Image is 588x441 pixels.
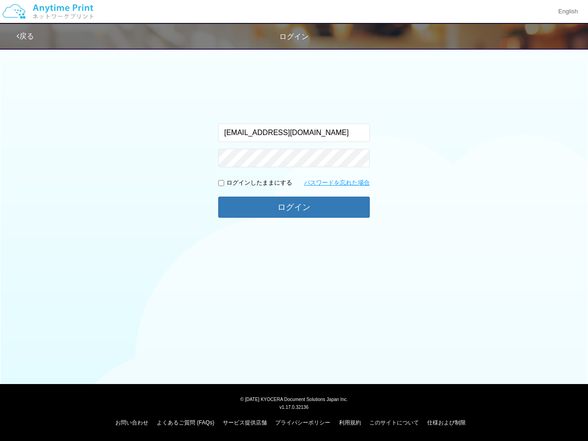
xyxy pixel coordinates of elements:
[275,419,330,426] a: プライバシーポリシー
[218,124,370,142] input: メールアドレス
[279,33,309,40] span: ログイン
[369,419,419,426] a: このサイトについて
[157,419,214,426] a: よくあるご質問 (FAQs)
[17,32,34,40] a: 戻る
[427,419,466,426] a: 仕様および制限
[115,419,148,426] a: お問い合わせ
[218,197,370,218] button: ログイン
[339,419,361,426] a: 利用規約
[240,396,348,402] span: © [DATE] KYOCERA Document Solutions Japan Inc.
[226,179,292,187] p: ログインしたままにする
[304,179,370,187] a: パスワードを忘れた場合
[279,404,308,410] span: v1.17.0.32136
[223,419,267,426] a: サービス提供店舗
